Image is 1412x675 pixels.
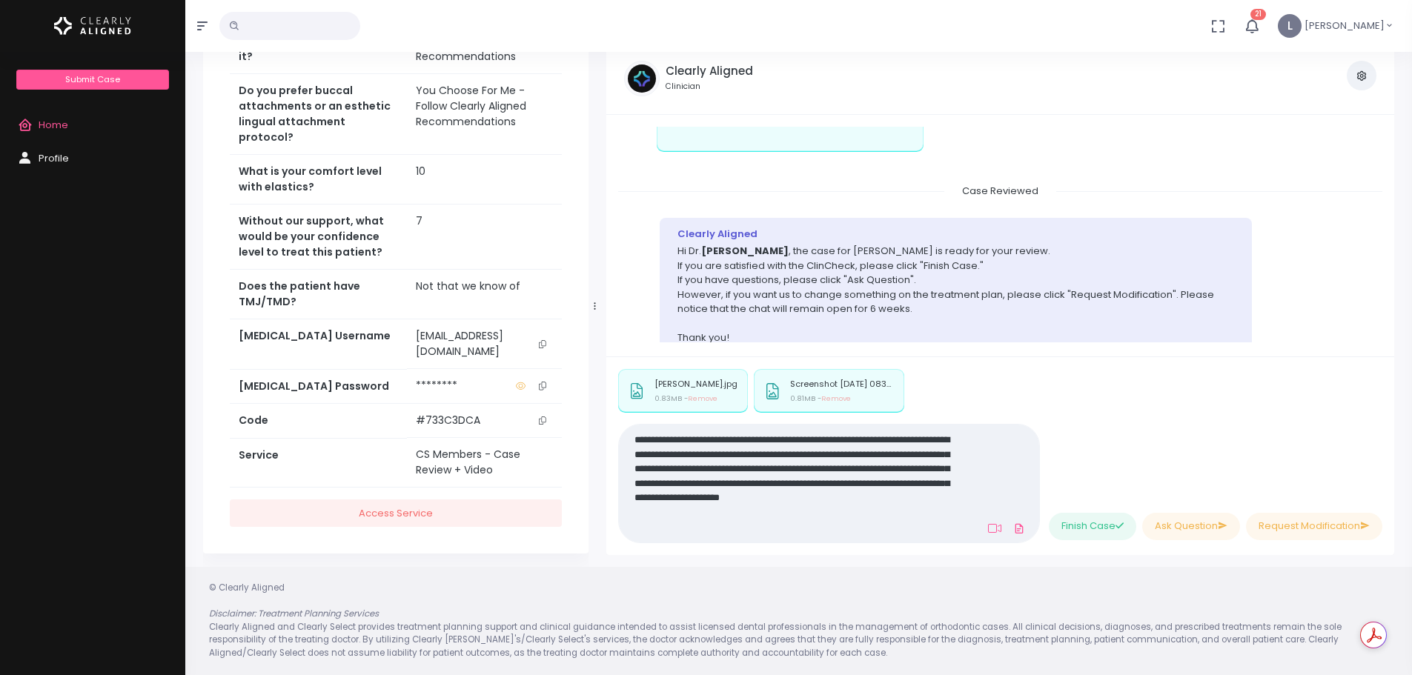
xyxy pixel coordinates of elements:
span: Remove [821,393,851,403]
img: Logo Horizontal [54,10,131,41]
p: [PERSON_NAME].jpg [654,379,738,389]
th: Do you prefer buccal attachments or an esthetic lingual attachment protocol? [230,74,407,155]
th: Code [230,404,407,438]
th: Without our support, what would be your confidence level to treat this patient? [230,205,407,270]
b: [PERSON_NAME] [701,244,789,258]
th: Service [230,438,407,488]
span: Home [39,118,68,132]
div: scrollable content [203,43,589,571]
span: Remove [688,393,717,403]
td: 10 [407,155,562,205]
p: Hi Dr. , the case for [PERSON_NAME] is ready for your review. If you are satisfied with the ClinC... [677,244,1234,345]
div: CS Members - Case Review + Video [416,447,553,478]
td: #733C3DCA [407,404,562,438]
small: Clinician [666,81,753,93]
span: Submit Case [65,73,120,85]
span: [PERSON_NAME] [1305,19,1385,33]
p: Screenshot [DATE] 083201.png [790,379,894,389]
div: © Clearly Aligned Clearly Aligned and Clearly Select provides treatment planning support and clin... [194,582,1403,659]
a: Add Files [1010,515,1028,542]
th: Does the patient have TMJ/TMD? [230,270,407,319]
th: What is your comfort level with elastics? [230,155,407,205]
td: Not that we know of [407,270,562,319]
th: [MEDICAL_DATA] Username [230,319,407,370]
button: Request Modification [1246,513,1382,540]
td: 7 [407,205,562,270]
div: scrollable content [618,127,1382,343]
a: Access Service [230,499,562,527]
div: Clearly Aligned [677,227,1234,242]
small: 0.81MB - [790,393,851,403]
span: L [1278,14,1302,38]
h5: Clearly Aligned [666,64,753,78]
th: [MEDICAL_DATA] Password [230,369,407,403]
button: Ask Question [1142,513,1240,540]
span: Profile [39,151,69,165]
button: Finish Case [1049,513,1136,540]
a: Submit Case [16,70,168,90]
small: 0.83MB - [654,393,717,403]
span: Case Reviewed [944,179,1056,202]
span: 21 [1250,9,1266,20]
a: Add Loom Video [985,522,1004,534]
td: You Choose For Me - Follow Clearly Aligned Recommendations [407,74,562,155]
em: Disclaimer: Treatment Planning Services [209,608,379,619]
td: [EMAIL_ADDRESS][DOMAIN_NAME] [407,319,562,369]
